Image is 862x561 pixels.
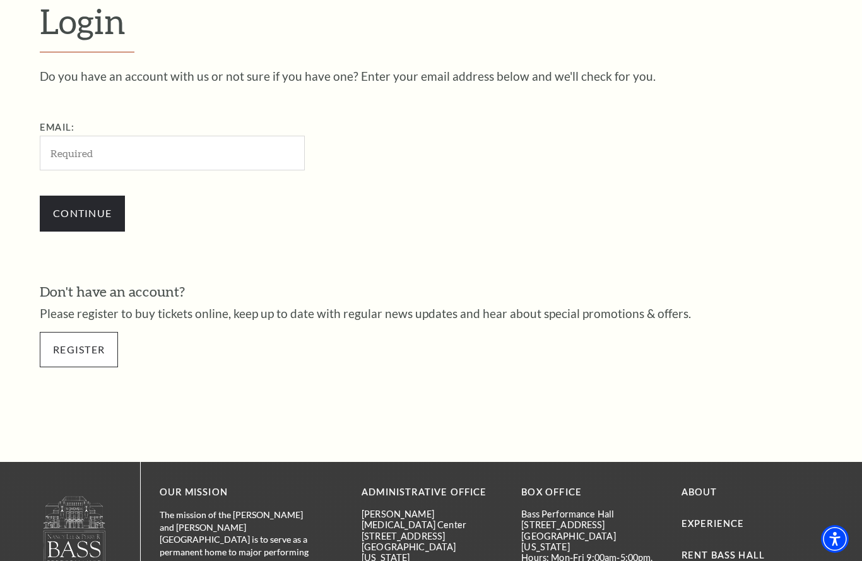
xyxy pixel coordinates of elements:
h3: Don't have an account? [40,282,822,302]
input: Required [40,136,305,170]
p: [STREET_ADDRESS] [362,531,502,541]
p: [PERSON_NAME][MEDICAL_DATA] Center [362,509,502,531]
p: [STREET_ADDRESS] [521,519,662,530]
p: Administrative Office [362,485,502,500]
a: About [682,487,717,497]
a: Register [40,332,118,367]
span: Login [40,1,126,41]
a: Rent Bass Hall [682,550,765,560]
a: Experience [682,518,745,529]
input: Submit button [40,196,125,231]
p: [GEOGRAPHIC_DATA][US_STATE] [521,531,662,553]
label: Email: [40,122,74,133]
p: Do you have an account with us or not sure if you have one? Enter your email address below and we... [40,70,822,82]
p: BOX OFFICE [521,485,662,500]
div: Accessibility Menu [821,525,849,553]
p: OUR MISSION [160,485,317,500]
p: Please register to buy tickets online, keep up to date with regular news updates and hear about s... [40,307,822,319]
p: Bass Performance Hall [521,509,662,519]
